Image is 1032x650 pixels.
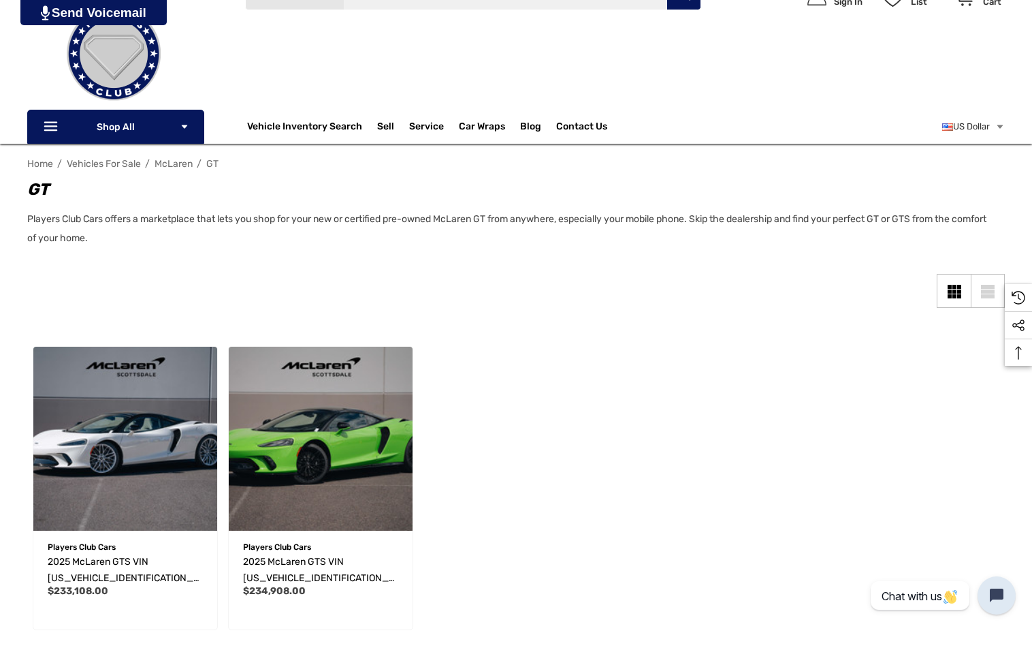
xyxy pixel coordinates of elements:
[1012,291,1025,305] svg: Recently Viewed
[206,158,219,170] a: GT
[180,122,189,131] svg: Icon Arrow Down
[942,113,1005,140] a: USD
[27,210,991,248] p: Players Club Cars offers a marketplace that lets you shop for your new or certified pre-owned McL...
[67,158,141,170] a: Vehicles For Sale
[27,158,53,170] a: Home
[27,152,1005,176] nav: Breadcrumb
[243,538,398,556] p: Players Club Cars
[33,347,217,531] a: 2025 McLaren GTS VIN SBM22GCA6SW003427,$233,108.00
[48,585,108,597] span: $233,108.00
[1005,346,1032,360] svg: Top
[937,274,971,308] a: Grid View
[1012,319,1025,332] svg: Social Media
[48,538,203,556] p: Players Club Cars
[41,5,50,20] img: PjwhLS0gR2VuZXJhdG9yOiBHcmF2aXQuaW8gLS0+PHN2ZyB4bWxucz0iaHR0cDovL3d3dy53My5vcmcvMjAwMC9zdmciIHhtb...
[377,113,409,140] a: Sell
[520,121,541,136] a: Blog
[48,554,203,587] a: 2025 McLaren GTS VIN SBM22GCA6SW003427,$233,108.00
[377,121,394,136] span: Sell
[243,585,306,597] span: $234,908.00
[33,347,217,531] img: For Sale: 2025 McLaren GTS VIN SBM22GCA6SW003427
[243,554,398,587] a: 2025 McLaren GTS VIN SBM22GCA5SW003404,$234,908.00
[42,119,63,135] svg: Icon Line
[27,110,204,144] p: Shop All
[155,158,193,170] a: McLaren
[556,121,607,136] a: Contact Us
[971,274,1005,308] a: List View
[229,347,413,531] img: For Sale: 2025 McLaren GTS VIN SBM22GCA5SW003404
[247,121,362,136] a: Vehicle Inventory Search
[48,556,200,600] span: 2025 McLaren GTS VIN [US_VEHICLE_IDENTIFICATION_NUMBER]
[409,121,444,136] a: Service
[459,113,520,140] a: Car Wraps
[459,121,505,136] span: Car Wraps
[229,347,413,531] a: 2025 McLaren GTS VIN SBM22GCA5SW003404,$234,908.00
[27,177,991,202] h1: GT
[243,556,396,600] span: 2025 McLaren GTS VIN [US_VEHICLE_IDENTIFICATION_NUMBER]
